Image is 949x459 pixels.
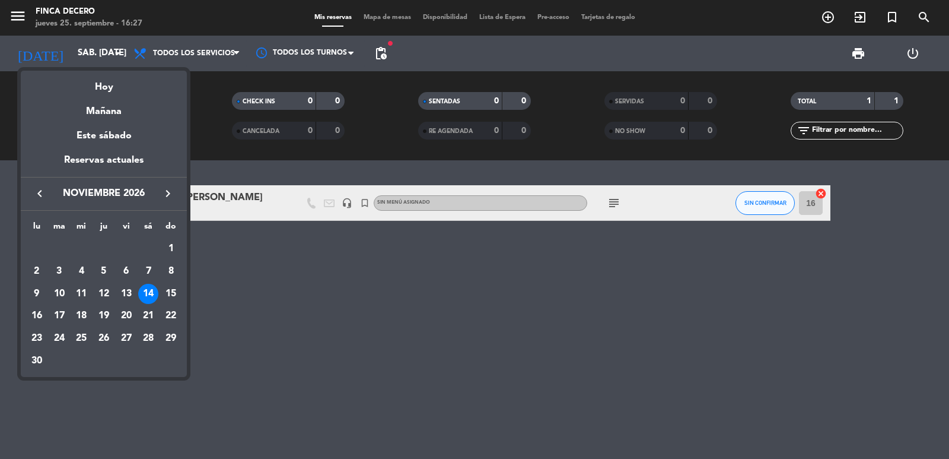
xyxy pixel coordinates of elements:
[27,306,47,326] div: 16
[70,305,93,327] td: 18 de noviembre de 2026
[157,186,179,201] button: keyboard_arrow_right
[138,327,160,350] td: 28 de noviembre de 2026
[138,220,160,238] th: sábado
[71,284,91,304] div: 11
[93,283,115,305] td: 12 de noviembre de 2026
[94,306,114,326] div: 19
[160,283,182,305] td: 15 de noviembre de 2026
[138,305,160,327] td: 21 de noviembre de 2026
[161,239,181,259] div: 1
[49,306,69,326] div: 17
[116,328,136,349] div: 27
[70,260,93,283] td: 4 de noviembre de 2026
[71,306,91,326] div: 18
[70,220,93,238] th: miércoles
[94,261,114,281] div: 5
[94,284,114,304] div: 12
[50,186,157,201] span: noviembre 2026
[93,305,115,327] td: 19 de noviembre de 2026
[94,328,114,349] div: 26
[26,350,48,372] td: 30 de noviembre de 2026
[115,260,138,283] td: 6 de noviembre de 2026
[27,284,47,304] div: 9
[27,351,47,371] div: 30
[33,186,47,201] i: keyboard_arrow_left
[48,220,71,238] th: martes
[138,261,158,281] div: 7
[138,306,158,326] div: 21
[161,306,181,326] div: 22
[161,284,181,304] div: 15
[21,71,187,95] div: Hoy
[26,283,48,305] td: 9 de noviembre de 2026
[116,261,136,281] div: 6
[48,305,71,327] td: 17 de noviembre de 2026
[160,238,182,260] td: 1 de noviembre de 2026
[48,283,71,305] td: 10 de noviembre de 2026
[48,260,71,283] td: 3 de noviembre de 2026
[49,328,69,349] div: 24
[161,186,175,201] i: keyboard_arrow_right
[49,261,69,281] div: 3
[93,260,115,283] td: 5 de noviembre de 2026
[21,95,187,119] div: Mañana
[70,327,93,350] td: 25 de noviembre de 2026
[160,327,182,350] td: 29 de noviembre de 2026
[93,327,115,350] td: 26 de noviembre de 2026
[29,186,50,201] button: keyboard_arrow_left
[93,220,115,238] th: jueves
[21,119,187,153] div: Este sábado
[115,305,138,327] td: 20 de noviembre de 2026
[26,238,160,260] td: NOV.
[71,328,91,349] div: 25
[160,305,182,327] td: 22 de noviembre de 2026
[160,220,182,238] th: domingo
[27,328,47,349] div: 23
[138,260,160,283] td: 7 de noviembre de 2026
[138,284,158,304] div: 14
[160,260,182,283] td: 8 de noviembre de 2026
[115,327,138,350] td: 27 de noviembre de 2026
[138,283,160,305] td: 14 de noviembre de 2026
[26,260,48,283] td: 2 de noviembre de 2026
[49,284,69,304] div: 10
[21,153,187,177] div: Reservas actuales
[70,283,93,305] td: 11 de noviembre de 2026
[161,328,181,349] div: 29
[48,327,71,350] td: 24 de noviembre de 2026
[116,284,136,304] div: 13
[115,220,138,238] th: viernes
[115,283,138,305] td: 13 de noviembre de 2026
[161,261,181,281] div: 8
[26,305,48,327] td: 16 de noviembre de 2026
[71,261,91,281] div: 4
[26,220,48,238] th: lunes
[27,261,47,281] div: 2
[116,306,136,326] div: 20
[138,328,158,349] div: 28
[26,327,48,350] td: 23 de noviembre de 2026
